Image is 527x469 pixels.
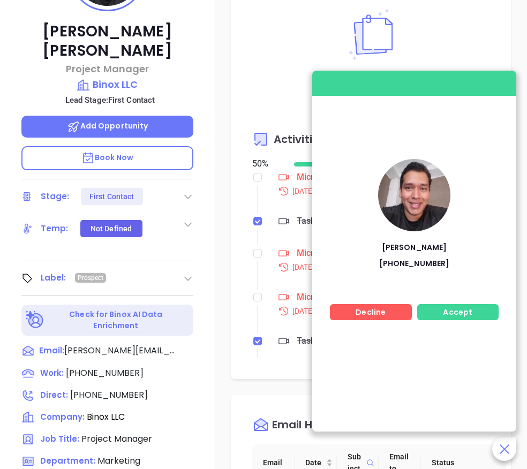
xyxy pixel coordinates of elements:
[46,309,186,331] p: Check for Binox AI Data Enrichment
[443,307,472,317] span: Accept
[378,159,450,231] img: vnQqncAd6T2ACr1NC3k2%2FlinkdnImageContactsimage-linkedin-contact-2.png
[67,120,148,131] span: Add Opportunity
[78,272,104,284] span: Prospect
[21,22,193,60] p: [PERSON_NAME] [PERSON_NAME]
[272,305,490,317] div: [DATE] 10:00 AM
[41,188,70,205] div: Stage:
[272,419,343,434] div: Email History
[41,221,69,237] div: Temp:
[41,270,66,286] div: Label:
[297,289,352,305] div: Microsoft Teams Meeting - [PERSON_NAME]
[40,433,79,444] span: Job Title:
[21,62,193,76] p: Project Manager
[91,220,132,237] div: Not Defined
[356,307,386,317] span: Decline
[70,389,148,401] span: [PHONE_NUMBER]
[297,245,352,261] div: Microsoft Teams Meeting - [PERSON_NAME]
[26,311,44,329] img: Ai-Enrich-DaqCidB-.svg
[21,77,193,92] a: Binox LLC
[297,213,365,229] div: Task - Meeting Microsoft Teams Meeting - [PERSON_NAME]
[274,134,347,145] span: Activities Log
[97,455,140,467] span: Marketing
[342,70,400,81] p: No added notes
[66,367,144,379] span: [PHONE_NUMBER]
[89,188,134,205] div: First Contact
[81,433,152,445] span: Project Manager
[40,367,64,379] span: Work :
[40,455,95,466] span: Department:
[342,9,400,60] img: Notes
[297,333,365,349] div: Task - Meeting Microsoft Teams Meeting - [PERSON_NAME]
[64,344,177,357] span: [PERSON_NAME][EMAIL_ADDRESS][DOMAIN_NAME]
[305,457,324,468] span: Date
[81,152,134,163] span: Book Now
[343,242,486,247] p: [PERSON_NAME]
[27,93,193,107] p: Lead Stage: First Contact
[272,261,490,273] div: [DATE] 10:00 AM
[40,389,68,400] span: Direct :
[87,411,125,423] span: Binox LLC
[297,169,352,185] div: Microsoft Teams Meeting - [PERSON_NAME]
[40,411,85,422] span: Company:
[252,157,281,170] div: 50 %
[272,185,490,197] div: [DATE] 10:00 AM
[343,258,486,263] p: [PHONE_NUMBER]
[39,344,64,358] span: Email:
